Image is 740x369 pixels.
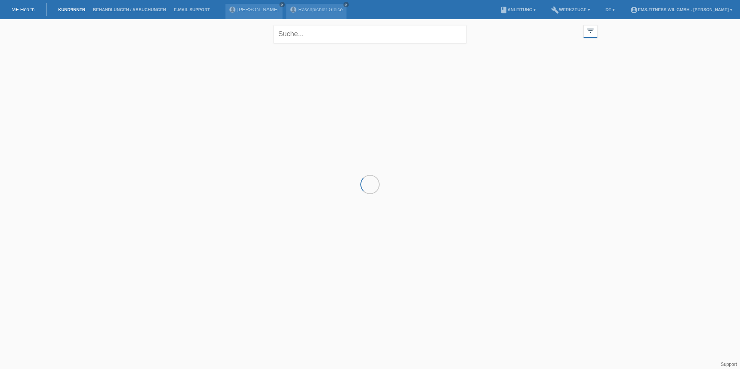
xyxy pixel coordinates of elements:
i: filter_list [586,27,595,35]
input: Suche... [274,25,466,43]
a: DE ▾ [602,7,619,12]
a: MF Health [12,7,35,12]
i: account_circle [630,6,638,14]
a: bookAnleitung ▾ [496,7,540,12]
a: Support [721,362,737,367]
a: E-Mail Support [170,7,214,12]
i: close [344,3,348,7]
a: [PERSON_NAME] [237,7,279,12]
i: book [500,6,508,14]
i: build [551,6,559,14]
a: close [279,2,285,7]
a: Behandlungen / Abbuchungen [89,7,170,12]
a: account_circleEMS-Fitness Wil GmbH - [PERSON_NAME] ▾ [626,7,736,12]
a: Raschpichler Gleice [298,7,343,12]
a: buildWerkzeuge ▾ [547,7,594,12]
i: close [280,3,284,7]
a: Kund*innen [54,7,89,12]
a: close [343,2,349,7]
